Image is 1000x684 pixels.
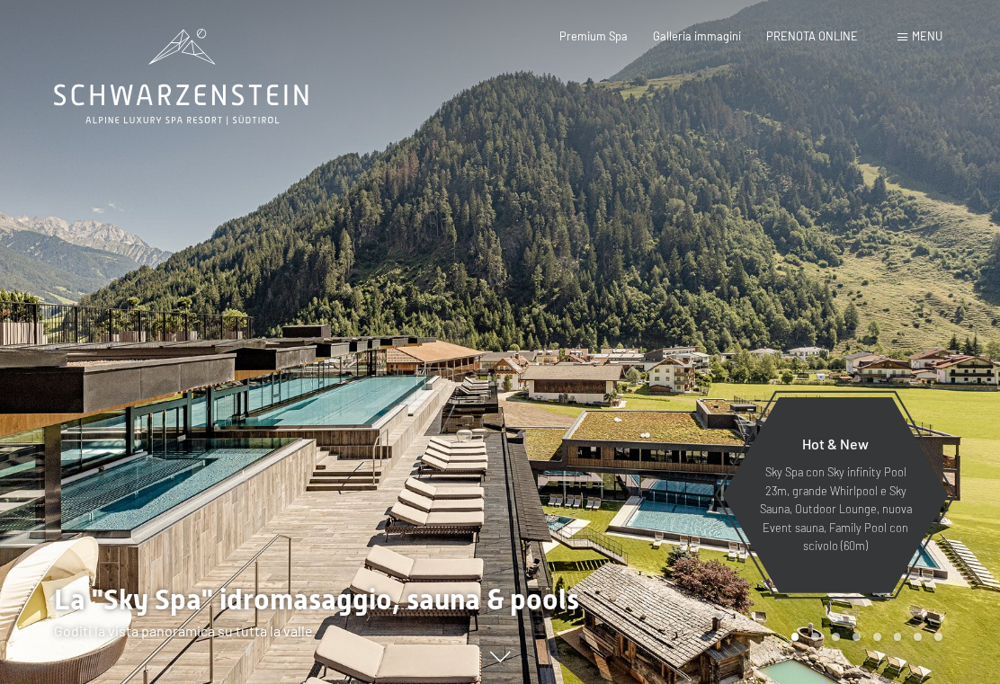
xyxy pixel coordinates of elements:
[721,396,950,594] a: Hot & New Sky Spa con Sky infinity Pool 23m, grande Whirlpool e Sky Sauna, Outdoor Lounge, nuova ...
[766,29,858,43] a: PRENOTA ONLINE
[559,29,628,43] a: Premium Spa
[934,633,942,641] div: Carousel Page 8
[832,633,840,641] div: Carousel Page 3
[791,633,799,641] div: Carousel Page 1 (Current Slide)
[873,633,881,641] div: Carousel Page 5
[914,633,922,641] div: Carousel Page 7
[785,633,942,641] div: Carousel Pagination
[894,633,902,641] div: Carousel Page 6
[757,463,914,555] p: Sky Spa con Sky infinity Pool 23m, grande Whirlpool e Sky Sauna, Outdoor Lounge, nuova Event saun...
[802,435,869,452] span: Hot & New
[811,633,819,641] div: Carousel Page 2
[653,29,741,43] a: Galleria immagini
[912,29,942,43] span: Menu
[853,633,861,641] div: Carousel Page 4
